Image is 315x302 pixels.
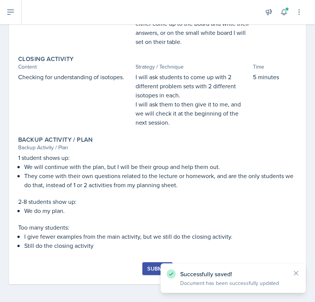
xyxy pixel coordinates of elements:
p: We do my plan. [24,206,297,215]
p: Still do the closing activity [24,241,297,250]
div: Submit [147,266,167,272]
button: Submit [142,262,172,275]
p: Checking for understanding of isotopes. [18,72,133,81]
label: Backup Activity / Plan [18,136,93,144]
div: Backup Activity / Plan [18,144,297,152]
div: Time [253,63,297,71]
label: Closing Activity [18,55,73,63]
p: 2-8 students show up: [18,197,297,206]
div: Content [18,63,133,71]
p: 1 student shows up: [18,153,297,162]
p: Successfully saved! [180,270,286,278]
p: We will continue with the plan, but I will be their group and help them out. [24,162,297,171]
p: 5 minutes [253,72,297,81]
p: I give fewer examples from the main activity, but we still do the closing activity. [24,232,297,241]
p: Document has been successfully updated [180,279,286,287]
p: I will ask them to then give it to me, and we will check it at the beginning of the next session. [136,100,250,127]
div: Strategy / Technique [136,63,250,71]
p: Too many students: [18,223,297,232]
p: They come with their own questions related to the lecture or homework, and are the only students ... [24,171,297,189]
p: I will ask students to come up with 2 different problem sets with 2 different isotopes in each. [136,72,250,100]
